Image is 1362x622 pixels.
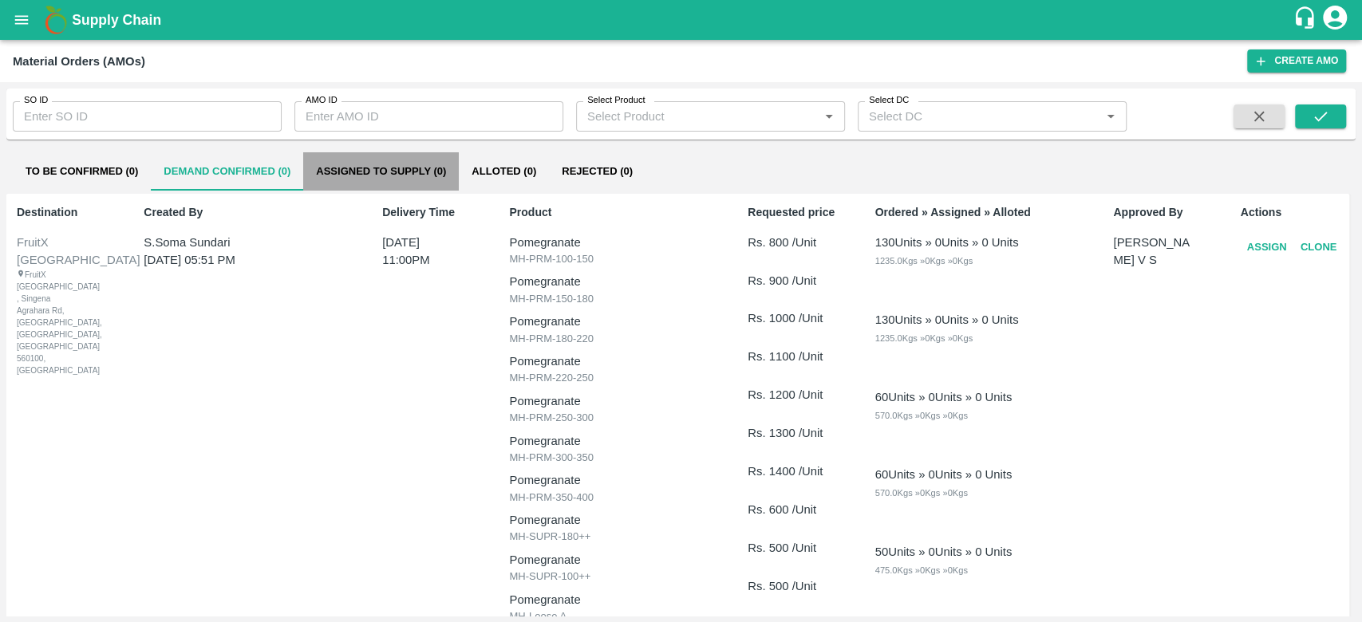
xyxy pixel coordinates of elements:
[509,471,725,489] p: Pomegranate
[1241,204,1345,221] p: Actions
[874,543,1012,561] div: 50 Units » 0 Units » 0 Units
[509,511,725,529] p: Pomegranate
[581,106,814,127] input: Select Product
[874,565,967,575] span: 475.0 Kgs » 0 Kgs » 0 Kgs
[874,256,972,266] span: 1235.0 Kgs » 0 Kgs » 0 Kgs
[17,204,121,221] p: Destination
[144,251,341,269] p: [DATE] 05:51 PM
[13,51,145,72] div: Material Orders (AMOs)
[874,234,1018,251] div: 130 Units » 0 Units » 0 Units
[509,450,725,466] p: MH-PRM-300-350
[1100,106,1121,127] button: Open
[509,569,725,585] p: MH-SUPR-100++
[1293,6,1321,34] div: customer-support
[382,204,487,221] p: Delivery Time
[509,370,725,386] p: MH-PRM-220-250
[509,591,725,608] p: Pomegranate
[17,269,78,376] div: FruitX [GEOGRAPHIC_DATA] , Singena Agrahara Rd, [GEOGRAPHIC_DATA], [GEOGRAPHIC_DATA], [GEOGRAPHIC...
[748,463,852,480] p: Rs. 1400 /Unit
[1113,204,1218,221] p: Approved By
[748,386,852,404] p: Rs. 1200 /Unit
[874,466,1012,483] div: 60 Units » 0 Units » 0 Units
[874,204,1091,221] p: Ordered » Assigned » Alloted
[306,94,338,107] label: AMO ID
[587,94,645,107] label: Select Product
[1321,3,1349,37] div: account of current user
[509,273,725,290] p: Pomegranate
[509,352,725,370] p: Pomegranate
[549,152,645,191] button: Rejected (0)
[509,392,725,410] p: Pomegranate
[874,333,972,343] span: 1235.0 Kgs » 0 Kgs » 0 Kgs
[1241,234,1293,262] button: Assign
[509,291,725,307] p: MH-PRM-150-180
[748,348,852,365] p: Rs. 1100 /Unit
[509,331,725,347] p: MH-PRM-180-220
[303,152,459,191] button: Assigned to Supply (0)
[1113,234,1193,270] p: [PERSON_NAME] V S
[874,411,967,420] span: 570.0 Kgs » 0 Kgs » 0 Kgs
[294,101,563,132] input: Enter AMO ID
[13,101,282,132] input: Enter SO ID
[72,9,1293,31] a: Supply Chain
[1247,49,1346,73] button: Create AMO
[1293,234,1344,262] button: Clone
[748,234,852,251] p: Rs. 800 /Unit
[509,251,725,267] p: MH-PRM-100-150
[40,4,72,36] img: logo
[3,2,40,38] button: open drawer
[509,490,725,506] p: MH-PRM-350-400
[509,313,725,330] p: Pomegranate
[509,432,725,450] p: Pomegranate
[748,204,852,221] p: Requested price
[509,551,725,569] p: Pomegranate
[748,272,852,289] p: Rs. 900 /Unit
[869,94,909,107] label: Select DC
[819,106,839,127] button: Open
[17,234,119,270] div: FruitX [GEOGRAPHIC_DATA]
[509,529,725,545] p: MH-SUPR-180++
[144,204,360,221] p: Created By
[509,234,725,251] p: Pomegranate
[748,309,852,327] p: Rs. 1000 /Unit
[13,152,151,191] button: To Be Confirmed (0)
[748,539,852,557] p: Rs. 500 /Unit
[874,311,1018,329] div: 130 Units » 0 Units » 0 Units
[874,488,967,498] span: 570.0 Kgs » 0 Kgs » 0 Kgs
[748,424,852,442] p: Rs. 1300 /Unit
[748,577,852,595] p: Rs. 500 /Unit
[509,204,725,221] p: Product
[24,94,48,107] label: SO ID
[509,410,725,426] p: MH-PRM-250-300
[748,501,852,518] p: Rs. 600 /Unit
[459,152,549,191] button: Alloted (0)
[151,152,303,191] button: Demand Confirmed (0)
[874,388,1012,406] div: 60 Units » 0 Units » 0 Units
[144,234,341,251] p: S.Soma Sundari
[72,12,161,28] b: Supply Chain
[863,106,1075,127] input: Select DC
[382,234,468,270] p: [DATE] 11:00PM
